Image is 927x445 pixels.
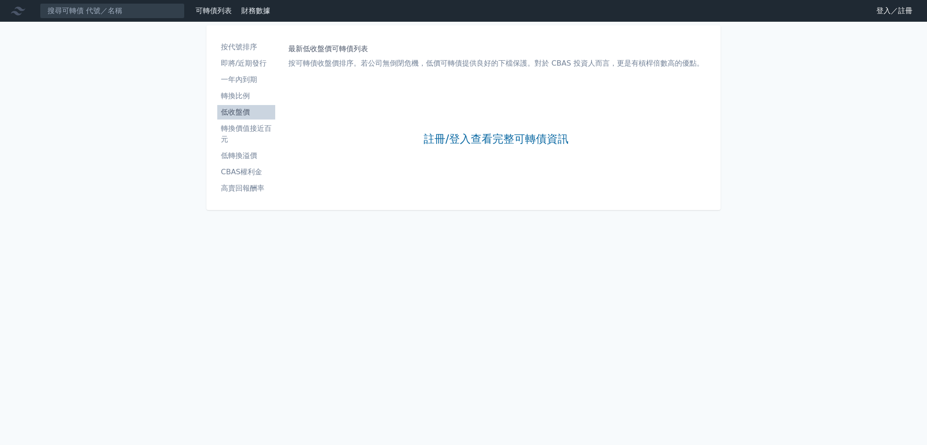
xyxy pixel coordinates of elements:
[217,91,275,101] li: 轉換比例
[40,3,185,19] input: 搜尋可轉債 代號／名稱
[217,72,275,87] a: 一年內到期
[217,56,275,71] a: 即將/近期發行
[217,42,275,53] li: 按代號排序
[196,6,232,15] a: 可轉債列表
[288,58,703,69] p: 按可轉債收盤價排序。若公司無倒閉危機，低價可轉債提供良好的下檔保護。對於 CBAS 投資人而言，更是有槓桿倍數高的優點。
[217,121,275,147] a: 轉換價值接近百元
[217,89,275,103] a: 轉換比例
[288,43,703,54] h1: 最新低收盤價可轉債列表
[217,107,275,118] li: 低收盤價
[217,181,275,196] a: 高賣回報酬率
[869,4,920,18] a: 登入／註冊
[217,150,275,161] li: 低轉換溢價
[217,183,275,194] li: 高賣回報酬率
[217,148,275,163] a: 低轉換溢價
[241,6,270,15] a: 財務數據
[217,40,275,54] a: 按代號排序
[217,123,275,145] li: 轉換價值接近百元
[217,165,275,179] a: CBAS權利金
[217,167,275,177] li: CBAS權利金
[217,74,275,85] li: 一年內到期
[424,132,569,147] a: 註冊/登入查看完整可轉債資訊
[217,105,275,120] a: 低收盤價
[217,58,275,69] li: 即將/近期發行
